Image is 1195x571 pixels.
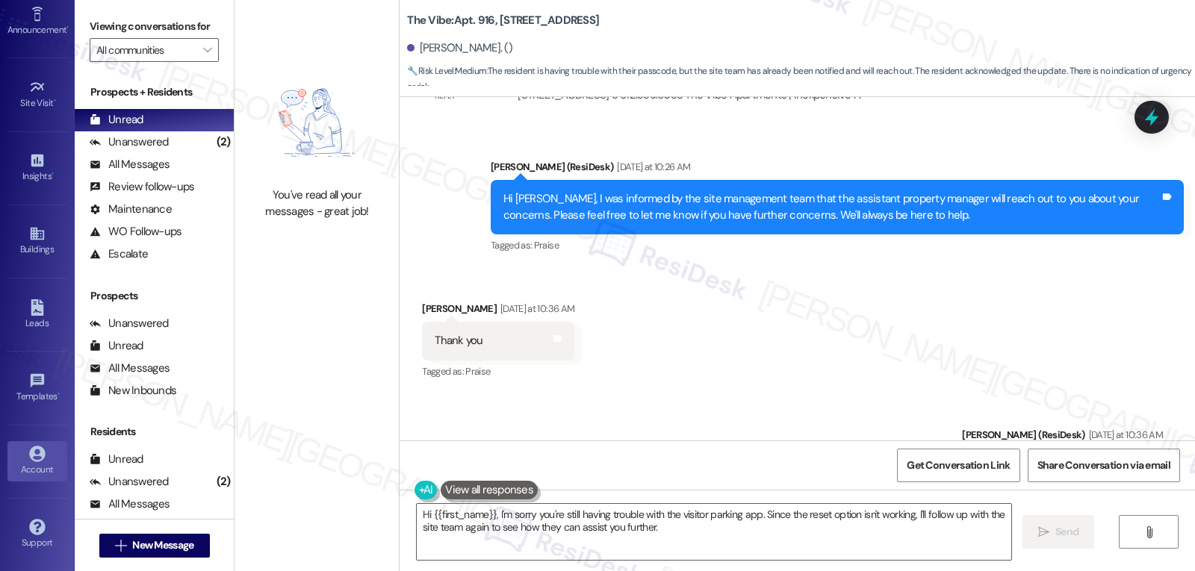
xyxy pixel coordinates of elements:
[99,534,210,558] button: New Message
[90,202,172,217] div: Maintenance
[90,134,169,150] div: Unanswered
[7,441,67,481] a: Account
[407,63,1195,96] span: : The resident is having trouble with their passcode, but the site team has already been notified...
[90,474,169,490] div: Unanswered
[75,424,234,440] div: Residents
[1085,427,1163,443] div: [DATE] at 10:36 AM
[90,338,143,354] div: Unread
[417,504,1011,560] textarea: Hi {{first_name}}, I'm sorry you're still having trouble with the visitor parking app. Since the ...
[503,191,1160,223] div: Hi [PERSON_NAME], I was informed by the site management team that the assistant property manager ...
[518,55,1051,102] div: ResiDesk escalation reply -> Thank you the assistant will reach out to the resident. [PERSON_NAME...
[90,496,170,512] div: All Messages
[90,112,143,128] div: Unread
[52,169,54,179] span: •
[407,13,599,28] b: The Vibe: Apt. 916, [STREET_ADDRESS]
[66,22,69,33] span: •
[7,295,67,335] a: Leads
[58,389,60,399] span: •
[962,427,1184,448] div: [PERSON_NAME] (ResiDesk)
[422,301,574,322] div: [PERSON_NAME]
[90,15,219,38] label: Viewing conversations for
[907,458,1010,473] span: Get Conversation Link
[1038,526,1049,538] i: 
[491,234,1184,256] div: Tagged as:
[407,65,486,77] strong: 🔧 Risk Level: Medium
[90,452,143,467] div: Unread
[54,96,56,106] span: •
[7,514,67,555] a: Support
[7,368,67,408] a: Templates •
[90,361,170,376] div: All Messages
[75,84,234,100] div: Prospects + Residents
[213,131,235,154] div: (2)
[497,301,574,316] div: [DATE] at 10:36 AM
[203,44,211,56] i: 
[407,40,512,56] div: [PERSON_NAME]. ()
[213,470,235,493] div: (2)
[251,66,382,180] img: empty-state
[132,537,193,553] span: New Message
[251,187,382,219] div: You've read all your messages - great job!
[435,333,482,349] div: Thank you
[90,246,148,262] div: Escalate
[7,75,67,115] a: Site Visit •
[7,148,67,188] a: Insights •
[1028,449,1180,482] button: Share Conversation via email
[1022,515,1095,549] button: Send
[90,224,181,240] div: WO Follow-ups
[115,540,126,552] i: 
[75,288,234,304] div: Prospects
[90,157,170,172] div: All Messages
[1037,458,1170,473] span: Share Conversation via email
[1143,526,1155,538] i: 
[534,239,559,252] span: Praise
[422,361,574,382] div: Tagged as:
[90,179,194,195] div: Review follow-ups
[1055,524,1078,540] span: Send
[613,159,690,175] div: [DATE] at 10:26 AM
[90,316,169,331] div: Unanswered
[897,449,1019,482] button: Get Conversation Link
[491,159,1184,180] div: [PERSON_NAME] (ResiDesk)
[96,38,195,62] input: All communities
[7,221,67,261] a: Buildings
[465,365,490,378] span: Praise
[90,383,176,399] div: New Inbounds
